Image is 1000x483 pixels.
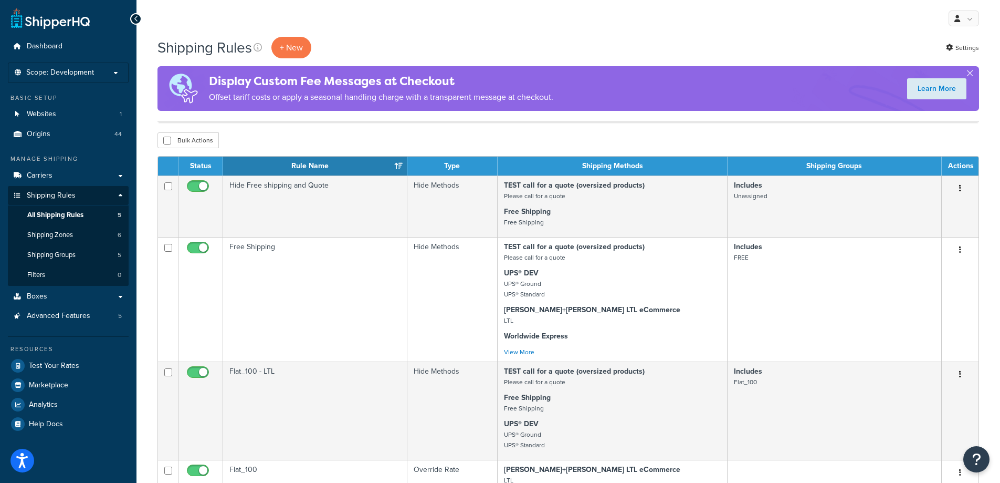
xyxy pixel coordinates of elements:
[27,110,56,119] span: Websites
[29,381,68,390] span: Marketplace
[118,271,121,280] span: 0
[407,237,498,362] td: Hide Methods
[8,376,129,395] a: Marketplace
[734,180,762,191] strong: Includes
[504,430,545,450] small: UPS® Ground UPS® Standard
[504,392,551,403] strong: Free Shipping
[498,157,727,176] th: Shipping Methods
[504,253,565,262] small: Please call for a quote
[223,157,407,176] th: Rule Name : activate to sort column ascending
[8,205,129,225] li: All Shipping Rules
[504,316,513,325] small: LTL
[734,377,757,387] small: Flat_100
[223,362,407,460] td: Flat_100 - LTL
[26,68,94,77] span: Scope: Development
[8,155,129,163] div: Manage Shipping
[209,73,553,90] h4: Display Custom Fee Messages at Checkout
[118,251,121,260] span: 5
[178,157,223,176] th: Status
[8,345,129,354] div: Resources
[504,180,645,191] strong: TEST call for a quote (oversized products)
[118,211,121,220] span: 5
[728,157,942,176] th: Shipping Groups
[504,418,539,429] strong: UPS® DEV
[8,125,129,144] a: Origins 44
[8,415,129,434] a: Help Docs
[29,420,63,429] span: Help Docs
[8,125,129,144] li: Origins
[223,237,407,362] td: Free Shipping
[504,191,565,201] small: Please call for a quote
[504,366,645,377] strong: TEST call for a quote (oversized products)
[8,225,129,245] li: Shipping Zones
[907,78,966,99] a: Learn More
[8,37,129,56] a: Dashboard
[157,37,252,58] h1: Shipping Rules
[963,446,990,472] button: Open Resource Center
[504,404,544,413] small: Free Shipping
[504,268,539,279] strong: UPS® DEV
[114,130,122,139] span: 44
[504,218,544,227] small: Free Shipping
[29,400,58,409] span: Analytics
[27,130,50,139] span: Origins
[8,395,129,414] a: Analytics
[8,105,129,124] a: Websites 1
[8,225,129,245] a: Shipping Zones 6
[734,253,749,262] small: FREE
[8,356,129,375] a: Test Your Rates
[504,304,680,315] strong: [PERSON_NAME]+[PERSON_NAME] LTL eCommerce
[120,110,122,119] span: 1
[118,231,121,240] span: 6
[27,42,62,51] span: Dashboard
[8,287,129,306] a: Boxes
[8,186,129,286] li: Shipping Rules
[8,186,129,205] a: Shipping Rules
[407,176,498,237] td: Hide Methods
[8,94,129,102] div: Basic Setup
[8,265,129,285] a: Filters 0
[11,8,90,29] a: ShipperHQ Home
[942,157,978,176] th: Actions
[27,271,45,280] span: Filters
[8,166,129,186] a: Carriers
[27,312,90,321] span: Advanced Features
[8,245,129,265] a: Shipping Groups 5
[8,205,129,225] a: All Shipping Rules 5
[27,191,76,200] span: Shipping Rules
[27,292,47,301] span: Boxes
[271,37,311,58] p: + New
[8,105,129,124] li: Websites
[223,176,407,237] td: Hide Free shipping and Quote
[504,331,568,342] strong: Worldwide Express
[8,306,129,326] a: Advanced Features 5
[8,265,129,285] li: Filters
[504,347,534,357] a: View More
[734,241,762,252] strong: Includes
[504,241,645,252] strong: TEST call for a quote (oversized products)
[157,132,219,148] button: Bulk Actions
[27,211,83,220] span: All Shipping Rules
[118,312,122,321] span: 5
[8,245,129,265] li: Shipping Groups
[504,206,551,217] strong: Free Shipping
[407,362,498,460] td: Hide Methods
[734,366,762,377] strong: Includes
[407,157,498,176] th: Type
[27,171,52,180] span: Carriers
[734,191,767,201] small: Unassigned
[209,90,553,105] p: Offset tariff costs or apply a seasonal handling charge with a transparent message at checkout.
[157,66,209,111] img: duties-banner-06bc72dcb5fe05cb3f9472aba00be2ae8eb53ab6f0d8bb03d382ba314ac3c341.png
[8,306,129,326] li: Advanced Features
[504,377,565,387] small: Please call for a quote
[946,40,979,55] a: Settings
[29,362,79,371] span: Test Your Rates
[504,279,545,299] small: UPS® Ground UPS® Standard
[27,251,76,260] span: Shipping Groups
